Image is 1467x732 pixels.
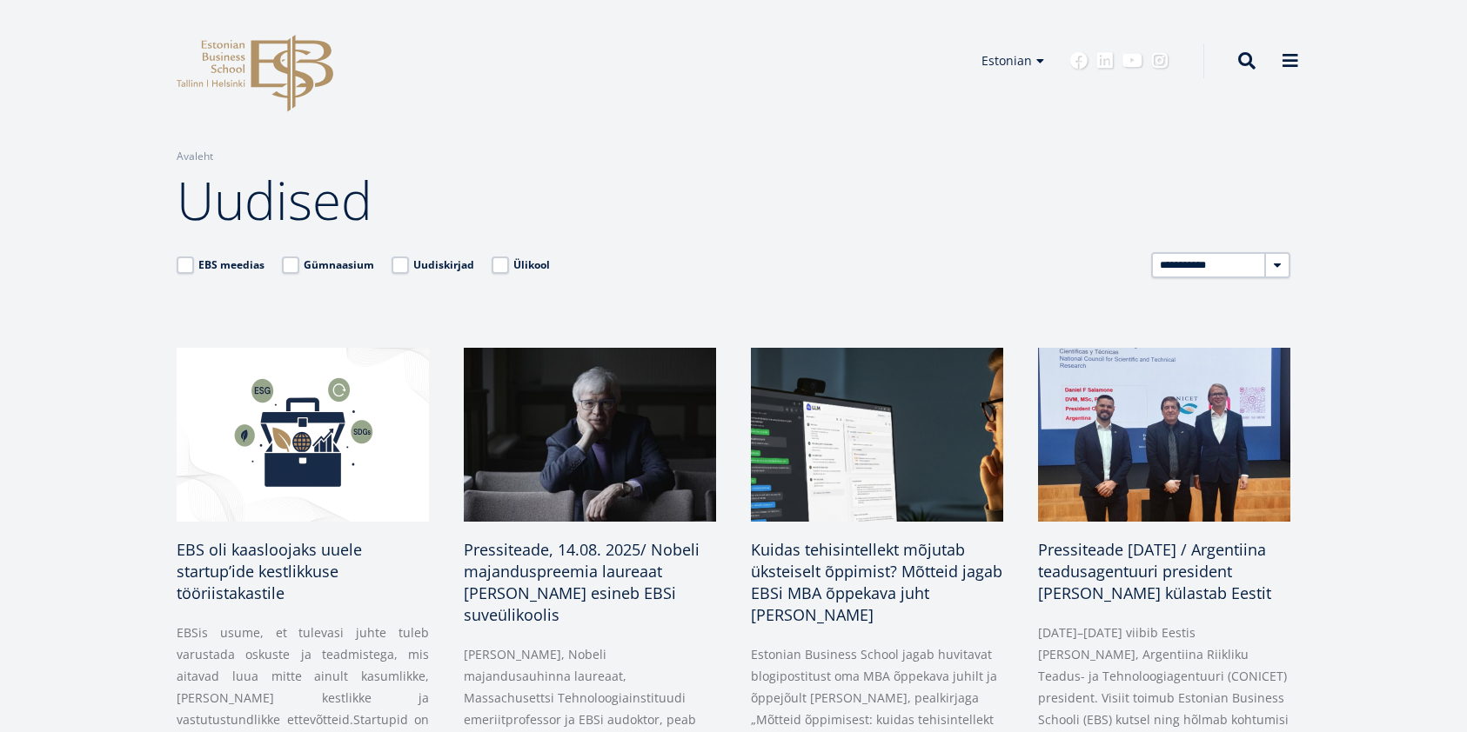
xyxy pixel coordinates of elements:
b: EBSis usume, et tulevasi juhte tuleb varustada oskuste ja teadmistega, mis aitavad luua mitte ain... [177,624,429,728]
a: Facebook [1070,52,1088,70]
label: Gümnaasium [282,256,374,274]
a: Youtube [1122,52,1142,70]
label: EBS meedias [177,256,265,274]
h1: Uudised [177,165,1290,235]
span: Pressiteade [DATE] / Argentiina teadusagentuuri president [PERSON_NAME] külastab Eestit [1038,539,1271,603]
label: Uudiskirjad [392,256,474,274]
span: EBS oli kaasloojaks uuele startup’ide kestlikkuse tööriistakastile [177,539,362,603]
a: Instagram [1151,52,1169,70]
img: OG: IMAGE Daniel Salamone visit [1038,348,1290,522]
img: a [751,348,1003,522]
img: Startup toolkit image [177,348,429,522]
img: a [464,348,716,522]
span: Pressiteade, 14.08. 2025/ Nobeli majanduspreemia laureaat [PERSON_NAME] esineb EBSi suveülikoolis [464,539,700,625]
a: Linkedin [1096,52,1114,70]
span: Kuidas tehisintellekt mõjutab üksteiselt õppimist? Mõtteid jagab EBSi MBA õppekava juht [PERSON_N... [751,539,1002,625]
label: Ülikool [492,256,550,274]
a: Avaleht [177,148,213,165]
